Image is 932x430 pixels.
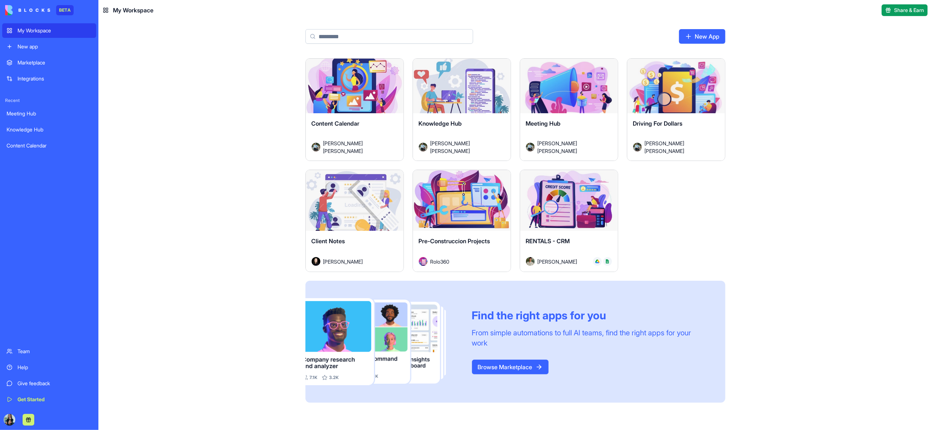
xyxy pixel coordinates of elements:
a: Client NotesAvatar[PERSON_NAME] [305,170,404,272]
img: Avatar [526,143,535,151]
img: PHOTO-2025-09-15-15-09-07_ggaris.jpg [4,414,15,426]
img: Avatar [312,257,320,266]
span: Driving For Dollars [633,120,683,127]
a: RENTALS - CRMAvatar[PERSON_NAME] [520,170,618,272]
span: Client Notes [312,237,345,245]
img: drive_kozyt7.svg [595,259,600,264]
a: Knowledge Hub [2,122,96,137]
div: Meeting Hub [7,110,92,117]
img: Avatar [312,143,320,151]
a: Browse Marketplace [472,360,549,374]
a: Driving For DollarsAvatar[PERSON_NAME] [PERSON_NAME] [627,58,725,161]
a: Meeting HubAvatar[PERSON_NAME] [PERSON_NAME] [520,58,618,161]
div: My Workspace [17,27,92,34]
a: Get Started [2,392,96,407]
div: Give feedback [17,380,92,387]
img: logo [5,5,50,15]
img: Avatar [419,257,428,266]
a: Help [2,360,96,375]
div: Integrations [17,75,92,82]
span: Knowledge Hub [419,120,462,127]
div: Help [17,364,92,371]
a: Meeting Hub [2,106,96,121]
a: Give feedback [2,376,96,391]
a: Marketplace [2,55,96,70]
span: [PERSON_NAME] [323,258,363,265]
img: Avatar [526,257,535,266]
div: Marketplace [17,59,92,66]
a: New App [679,29,725,44]
span: Recent [2,98,96,103]
img: Avatar [419,143,428,151]
div: Team [17,348,92,355]
a: New app [2,39,96,54]
span: Pre-Construccion Projects [419,237,490,245]
span: [PERSON_NAME] [PERSON_NAME] [538,139,606,155]
span: [PERSON_NAME] [PERSON_NAME] [430,139,499,155]
span: My Workspace [113,6,153,15]
span: Rolo360 [430,258,450,265]
span: RENTALS - CRM [526,237,570,245]
a: BETA [5,5,74,15]
span: Content Calendar [312,120,360,127]
img: Avatar [633,143,642,151]
a: My Workspace [2,23,96,38]
span: [PERSON_NAME] [PERSON_NAME] [323,139,392,155]
div: Find the right apps for you [472,309,708,322]
span: [PERSON_NAME] [538,258,577,265]
div: Content Calendar [7,142,92,149]
a: Content CalendarAvatar[PERSON_NAME] [PERSON_NAME] [305,58,404,161]
a: Integrations [2,71,96,86]
span: Meeting Hub [526,120,561,127]
a: Team [2,344,96,359]
img: Frame_181_egmpey.png [305,298,460,385]
span: [PERSON_NAME] [PERSON_NAME] [645,139,713,155]
div: BETA [56,5,74,15]
a: Knowledge HubAvatar[PERSON_NAME] [PERSON_NAME] [413,58,511,161]
div: From simple automations to full AI teams, find the right apps for your work [472,328,708,348]
a: Content Calendar [2,138,96,153]
button: Share & Earn [882,4,928,16]
img: Google_Sheets_logo__2014-2020_dyqxdz.svg [605,259,610,264]
div: New app [17,43,92,50]
div: Get Started [17,396,92,403]
span: Share & Earn [894,7,924,14]
a: Pre-Construccion ProjectsAvatarRolo360 [413,170,511,272]
div: Knowledge Hub [7,126,92,133]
